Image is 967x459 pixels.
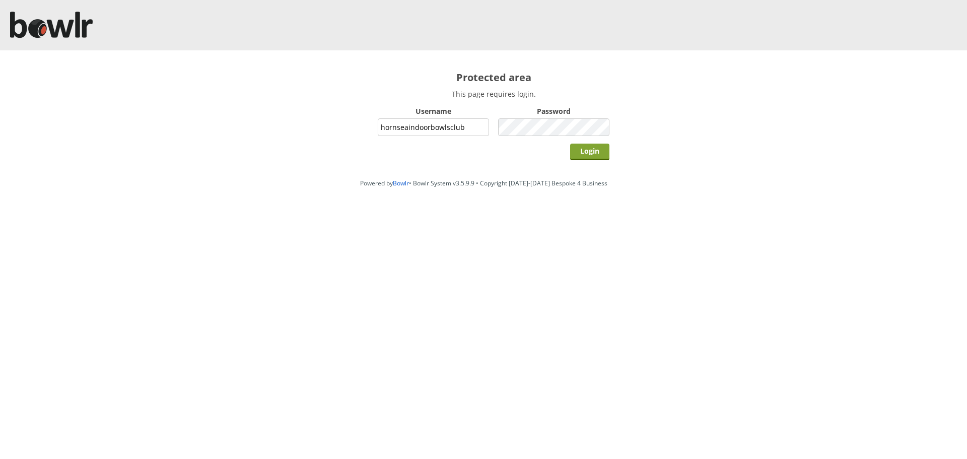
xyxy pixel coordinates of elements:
[360,179,607,187] span: Powered by • Bowlr System v3.5.9.9 • Copyright [DATE]-[DATE] Bespoke 4 Business
[378,106,489,116] label: Username
[378,89,609,99] p: This page requires login.
[498,106,609,116] label: Password
[570,144,609,160] input: Login
[378,71,609,84] h2: Protected area
[393,179,409,187] a: Bowlr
